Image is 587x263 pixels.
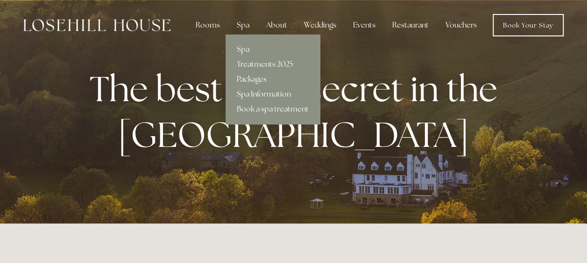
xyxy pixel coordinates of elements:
[23,19,170,31] img: Losehill House
[226,87,320,102] a: Spa Information
[346,16,383,35] div: Events
[259,16,295,35] div: About
[226,72,320,87] a: Packages
[226,57,320,72] a: Treatments 2025
[493,14,564,36] a: Book Your Stay
[90,66,505,157] strong: The best kept secret in the [GEOGRAPHIC_DATA]
[229,16,257,35] div: Spa
[385,16,436,35] div: Restaurant
[226,102,320,117] a: Book a spa treatment
[226,42,320,57] a: Spa
[438,16,484,35] a: Vouchers
[188,16,227,35] div: Rooms
[297,16,344,35] div: Weddings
